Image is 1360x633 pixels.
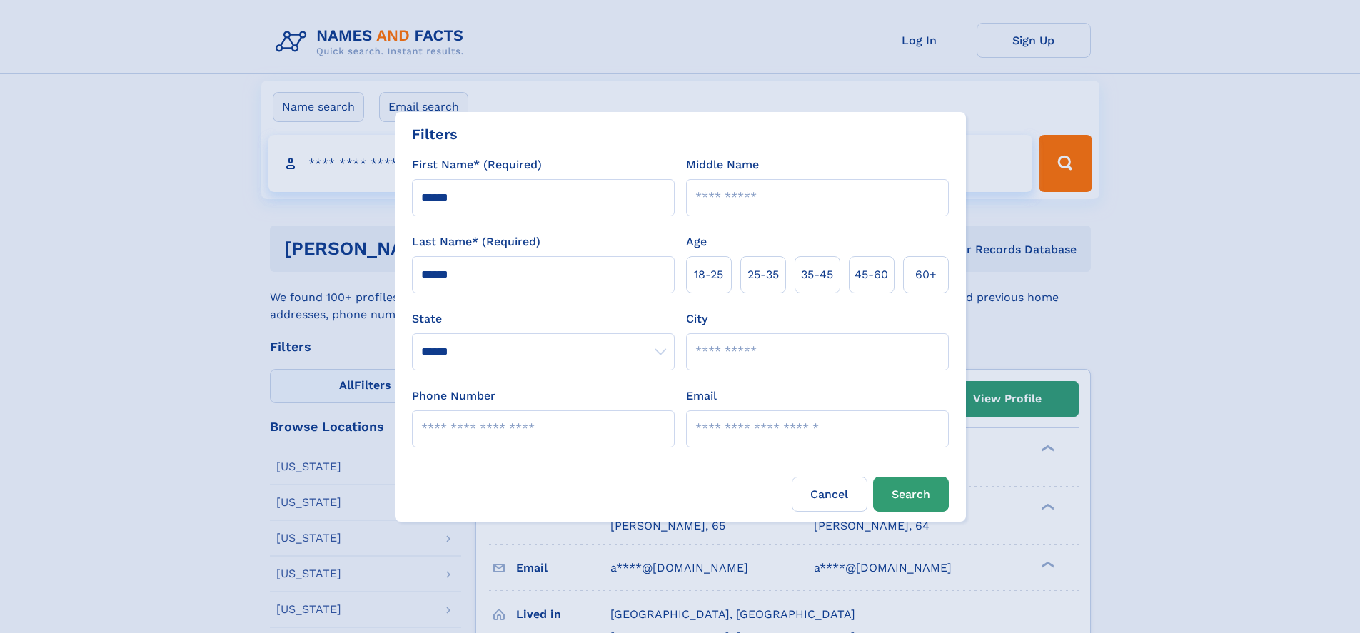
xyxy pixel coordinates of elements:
[412,310,675,328] label: State
[873,477,949,512] button: Search
[855,266,888,283] span: 45‑60
[747,266,779,283] span: 25‑35
[686,310,707,328] label: City
[412,156,542,173] label: First Name* (Required)
[694,266,723,283] span: 18‑25
[792,477,867,512] label: Cancel
[801,266,833,283] span: 35‑45
[686,388,717,405] label: Email
[412,388,495,405] label: Phone Number
[412,123,458,145] div: Filters
[686,233,707,250] label: Age
[686,156,759,173] label: Middle Name
[915,266,937,283] span: 60+
[412,233,540,250] label: Last Name* (Required)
